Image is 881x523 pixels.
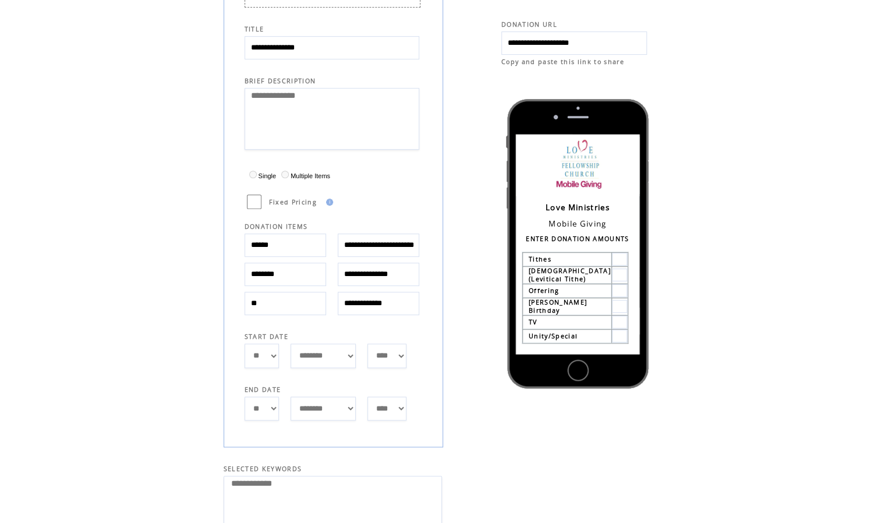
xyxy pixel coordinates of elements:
[245,25,264,33] span: TITLE
[269,198,317,206] span: Fixed Pricing
[245,222,308,231] span: DONATION ITEMS
[224,465,302,473] span: SELECTED KEYWORDS
[245,386,281,394] span: END DATE
[246,172,277,179] label: Single
[501,58,624,66] span: Copy and paste this link to share
[529,255,551,263] span: Tithes
[516,135,644,196] img: Loading
[529,287,560,295] span: Offering
[529,318,537,326] span: TV
[546,202,610,213] span: Love Ministries
[245,333,288,341] span: START DATE
[529,298,587,314] span: [PERSON_NAME] Birthday
[281,171,289,178] input: Multiple Items
[245,77,316,85] span: BRIEF DESCRIPTION
[529,267,611,283] span: [DEMOGRAPHIC_DATA] (Levitical Tithe)
[278,172,330,179] label: Multiple Items
[529,332,578,340] span: Unity/Special
[526,235,629,243] span: ENTER DONATION AMOUNTS
[323,199,333,206] img: help.gif
[549,218,606,229] span: Mobile Giving
[249,171,257,178] input: Single
[501,20,557,29] span: DONATION URL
